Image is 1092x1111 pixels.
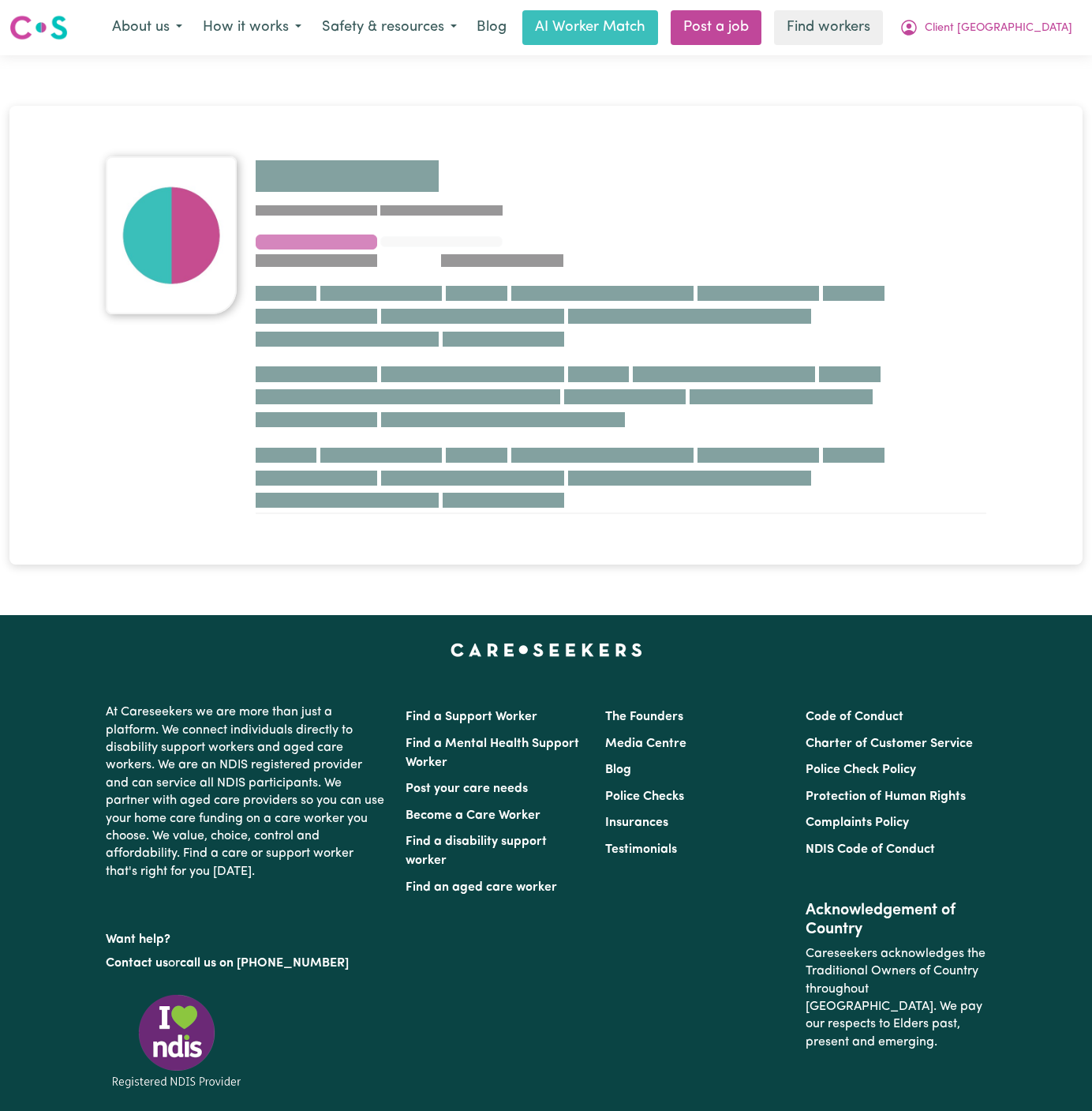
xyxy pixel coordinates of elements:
a: Find an aged care worker [406,881,557,894]
a: Police Checks [605,790,684,803]
h2: Acknowledgement of Country [806,901,986,939]
a: NDIS Code of Conduct [806,843,935,856]
a: Post a job [671,10,761,45]
p: At Careseekers we are more than just a platform. We connect individuals directly to disability su... [106,697,387,887]
p: Want help? [106,925,387,948]
a: Media Centre [605,738,686,750]
a: Complaints Policy [806,816,909,829]
a: Post your care needs [406,783,528,795]
span: Client [GEOGRAPHIC_DATA] [925,20,1072,37]
a: Blog [467,10,516,45]
a: Careseekers home page [451,644,642,656]
a: Find workers [774,10,883,45]
a: Testimonials [605,843,677,856]
img: Registered NDIS provider [106,992,248,1090]
a: The Founders [605,711,683,723]
a: Blog [605,764,631,776]
a: Find a disability support worker [406,835,547,867]
img: Careseekers logo [9,13,68,42]
a: Careseekers logo [9,9,68,46]
a: Find a Support Worker [406,711,537,723]
p: Careseekers acknowledges the Traditional Owners of Country throughout [GEOGRAPHIC_DATA]. We pay o... [806,939,986,1057]
a: Charter of Customer Service [806,738,973,750]
a: Code of Conduct [806,711,903,723]
button: How it works [193,11,312,44]
a: call us on [PHONE_NUMBER] [180,957,349,970]
a: Become a Care Worker [406,809,540,822]
a: Insurances [605,816,668,829]
button: My Account [889,11,1083,44]
a: Police Check Policy [806,764,916,776]
a: Find a Mental Health Support Worker [406,738,579,769]
p: or [106,948,387,978]
a: AI Worker Match [522,10,658,45]
button: Safety & resources [312,11,467,44]
a: Contact us [106,957,168,970]
a: Protection of Human Rights [806,790,966,803]
button: About us [102,11,193,44]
